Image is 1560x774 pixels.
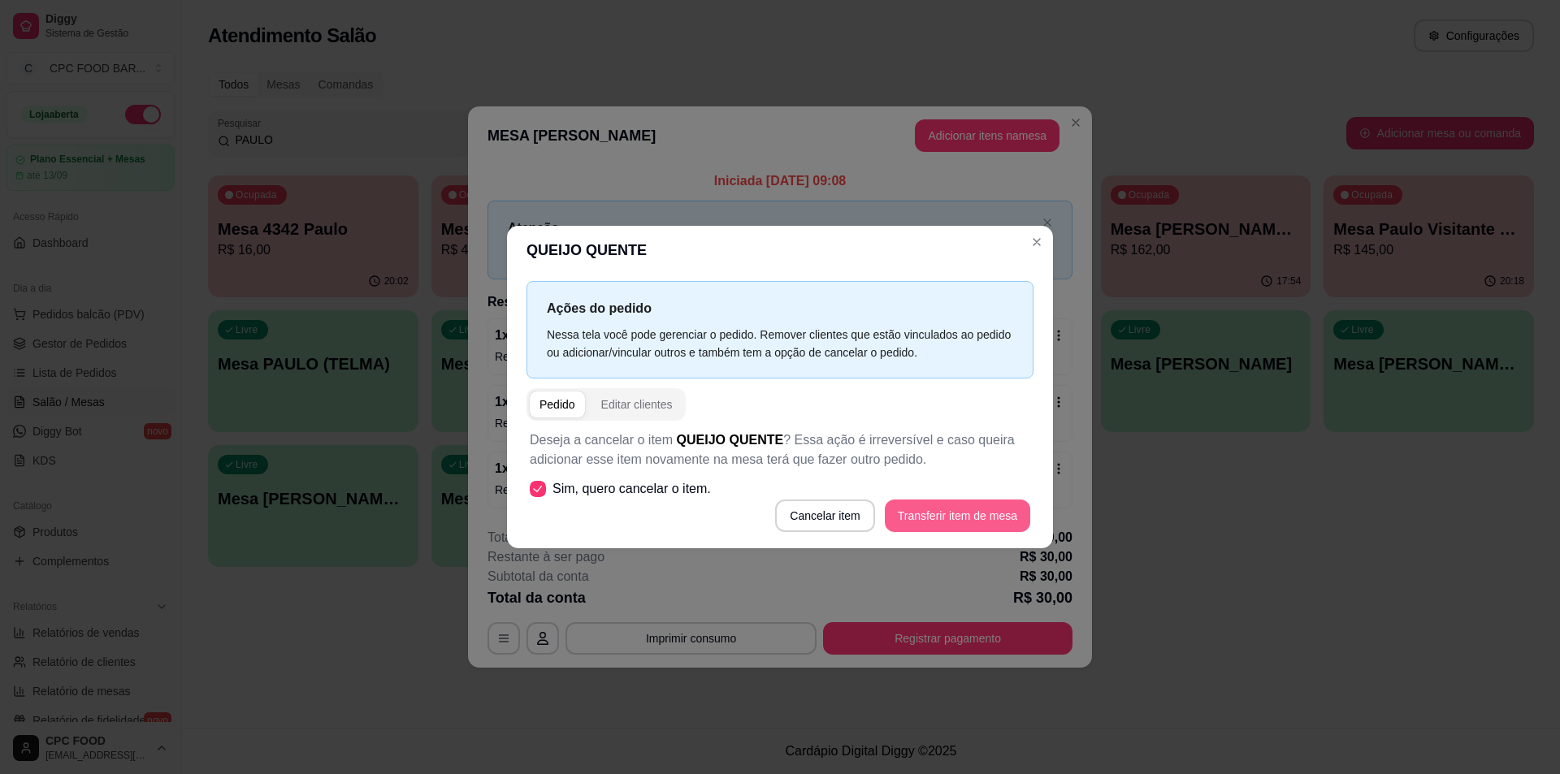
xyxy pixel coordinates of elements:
button: Transferir item de mesa [885,499,1030,532]
div: Editar clientes [601,396,673,413]
p: Deseja a cancelar o item ? Essa ação é irreversível e caso queira adicionar esse item novamente n... [530,430,1030,469]
button: Cancelar item [775,499,874,532]
p: Ações do pedido [547,298,1013,318]
div: Pedido [539,396,575,413]
span: QUEIJO QUENTE [677,433,784,447]
div: Nessa tela você pode gerenciar o pedido. Remover clientes que estão vinculados ao pedido ou adici... [547,326,1013,361]
button: Close [1024,229,1050,255]
header: QUEIJO QUENTE [507,226,1053,275]
span: Sim, quero cancelar o item. [552,479,711,499]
